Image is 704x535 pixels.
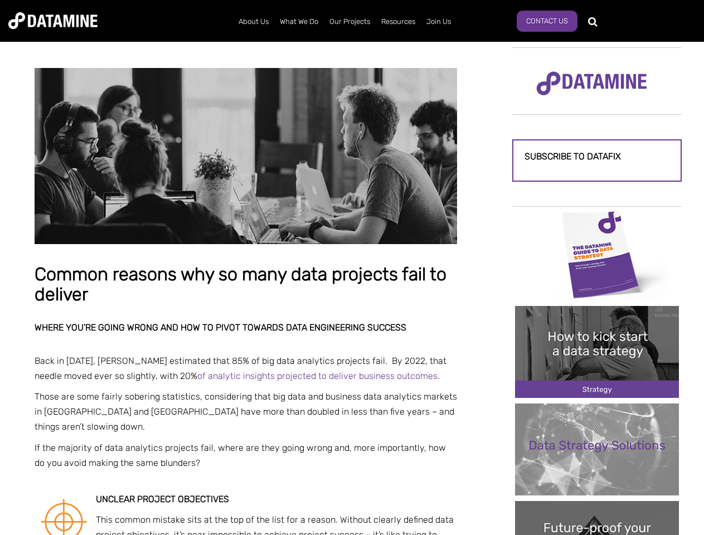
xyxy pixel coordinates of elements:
[197,371,440,381] a: of analytic insights projected to deliver business outcomes.
[35,353,457,383] p: Back in [DATE], [PERSON_NAME] estimated that 85% of big data analytics projects fail. By 2022, th...
[515,208,679,300] img: Data Strategy Cover thumbnail
[515,306,679,398] img: 20241212 How to kick start a data strategy-2
[525,152,669,162] h3: Subscribe to datafix
[35,323,457,333] h2: Where you’re going wrong and how to pivot towards data engineering success
[8,12,98,29] img: Datamine
[515,403,679,495] img: 202408 Data Strategy Solutions feature image
[376,7,421,36] a: Resources
[274,7,324,36] a: What We Do
[517,11,577,32] a: Contact Us
[35,389,457,435] p: Those are some fairly sobering statistics, considering that big data and business data analytics ...
[35,440,457,470] p: If the majority of data analytics projects fail, where are they going wrong and, more importantly...
[529,64,654,103] img: Datamine Logo No Strapline - Purple
[421,7,457,36] a: Join Us
[324,7,376,36] a: Our Projects
[35,68,457,244] img: Common reasons why so many data projects fail to deliver
[233,7,274,36] a: About Us
[35,265,457,304] h1: Common reasons why so many data projects fail to deliver
[96,494,229,504] strong: Unclear project objectives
